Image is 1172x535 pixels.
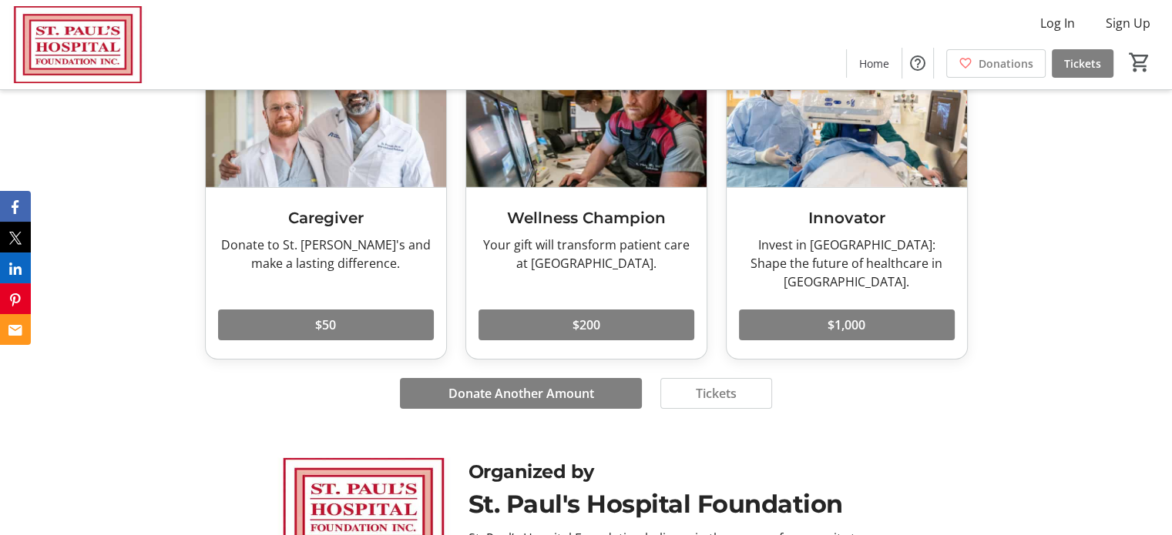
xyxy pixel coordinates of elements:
[859,55,889,72] span: Home
[448,384,594,403] span: Donate Another Amount
[696,384,737,403] span: Tickets
[218,206,434,229] h3: Caregiver
[1052,49,1113,78] a: Tickets
[1028,11,1087,35] button: Log In
[1040,14,1075,32] span: Log In
[479,309,694,340] button: $200
[1126,48,1154,76] button: Cart
[739,236,955,291] div: Invest in [GEOGRAPHIC_DATA]: Shape the future of healthcare in [GEOGRAPHIC_DATA].
[315,316,336,334] span: $50
[660,378,772,409] button: Tickets
[902,48,933,79] button: Help
[1106,14,1150,32] span: Sign Up
[468,486,895,523] div: St. Paul's Hospital Foundation
[1064,55,1101,72] span: Tickets
[573,316,600,334] span: $200
[739,309,955,340] button: $1,000
[979,55,1033,72] span: Donations
[9,6,146,83] img: St. Paul's Hospital Foundation's Logo
[1093,11,1163,35] button: Sign Up
[218,309,434,340] button: $50
[468,458,895,486] div: Organized by
[479,236,694,273] div: Your gift will transform patient care at [GEOGRAPHIC_DATA].
[946,49,1046,78] a: Donations
[479,206,694,229] h3: Wellness Champion
[847,49,902,78] a: Home
[466,52,707,188] img: Wellness Champion
[739,206,955,229] h3: Innovator
[400,378,642,409] button: Donate Another Amount
[727,52,967,188] img: Innovator
[206,52,446,188] img: Caregiver
[218,236,434,273] div: Donate to St. [PERSON_NAME]'s and make a lasting difference.
[828,316,865,334] span: $1,000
